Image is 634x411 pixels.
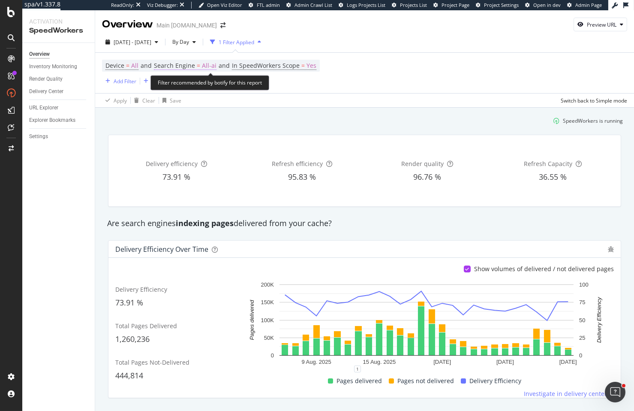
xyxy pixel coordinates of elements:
text: [DATE] [433,359,451,365]
text: 50 [579,317,585,323]
span: All-ai [202,60,216,72]
text: 9 Aug. 2025 [301,359,331,365]
span: In SpeedWorkers Scope [232,61,300,70]
div: SpeedWorkers is running [563,117,623,124]
text: 150K [261,299,274,305]
button: By Day [169,35,199,49]
span: Delivery Efficiency [115,285,167,293]
span: Projects List [400,2,427,8]
span: 73.91 % [162,172,190,182]
span: FTL admin [257,2,280,8]
span: Total Pages Not-Delivered [115,358,189,366]
div: Delivery Center [29,87,63,96]
a: Open in dev [525,2,561,9]
div: Activation [29,17,88,26]
text: 0 [579,352,582,359]
div: Render Quality [29,75,63,84]
text: 100K [261,317,274,323]
a: Render Quality [29,75,89,84]
div: Save [170,97,181,104]
a: Project Settings [476,2,519,9]
div: Delivery Efficiency over time [115,245,208,254]
span: Project Page [442,2,469,8]
text: 75 [579,299,585,305]
strong: indexing pages [176,218,234,228]
span: Admin Crawl List [294,2,332,8]
span: Delivery Efficiency [469,376,521,386]
div: Main [DOMAIN_NAME] [156,21,217,30]
button: 1 Filter Applied [207,35,264,49]
button: Preview URL [574,18,627,31]
div: Explorer Bookmarks [29,116,75,125]
a: Explorer Bookmarks [29,116,89,125]
span: All [131,60,138,72]
span: 1,260,236 [115,334,150,344]
span: 444,814 [115,370,143,381]
div: SpeedWorkers [29,26,88,36]
span: = [301,61,305,70]
a: Investigate in delivery center [524,390,614,398]
div: Overview [102,17,153,32]
iframe: Intercom live chat [605,382,625,402]
span: Refresh Capacity [524,160,572,168]
span: 73.91 % [115,297,143,308]
span: Yes [306,60,316,72]
a: Overview [29,50,89,59]
span: = [197,61,200,70]
div: Are search engines delivered from your cache? [103,218,626,229]
a: Inventory Monitoring [29,62,89,71]
text: 100 [579,281,589,288]
a: Admin Page [567,2,602,9]
span: = [126,61,129,70]
button: Switch back to Simple mode [557,94,627,107]
span: Project Settings [484,2,519,8]
text: 25 [579,335,585,341]
span: Admin Page [575,2,602,8]
a: Delivery Center [29,87,89,96]
text: 15 Aug. 2025 [363,359,396,365]
span: Delivery efficiency [146,160,198,168]
a: Admin Crawl List [286,2,332,9]
div: Settings [29,132,48,141]
span: Pages not delivered [397,376,454,386]
div: Preview URL [587,21,616,28]
div: arrow-right-arrow-left [220,22,225,28]
span: Refresh efficiency [272,160,323,168]
div: Overview [29,50,50,59]
span: By Day [169,38,189,45]
span: Device [105,61,124,70]
a: Project Page [433,2,469,9]
div: Clear [142,97,155,104]
span: and [141,61,152,70]
div: ReadOnly: [111,2,134,9]
span: Render quality [401,160,444,168]
a: Open Viz Editor [198,2,242,9]
a: URL Explorer [29,103,89,112]
div: Viz Debugger: [147,2,178,9]
span: Open Viz Editor [207,2,242,8]
div: Add Filter [114,78,136,85]
div: Filter recommended by botify for this report [150,75,269,90]
button: Add Filter [102,76,136,86]
span: [DATE] - [DATE] [114,39,151,46]
text: 0 [271,352,274,359]
span: 36.55 % [539,172,567,182]
button: [DATE] - [DATE] [102,35,162,49]
span: 95.83 % [288,172,316,182]
a: Logs Projects List [339,2,385,9]
button: Add Filter Group [140,76,191,86]
text: Delivery Efficiency [596,297,602,343]
div: 1 [354,366,361,372]
div: bug [608,246,614,252]
svg: A chart. [243,280,610,369]
span: and [219,61,230,70]
text: [DATE] [559,359,577,365]
text: 200K [261,281,274,288]
div: 1 Filter Applied [219,39,254,46]
span: Search Engine [154,61,195,70]
text: 50K [264,335,274,341]
div: Switch back to Simple mode [561,97,627,104]
text: Pages delivered [249,300,255,340]
div: Inventory Monitoring [29,62,77,71]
